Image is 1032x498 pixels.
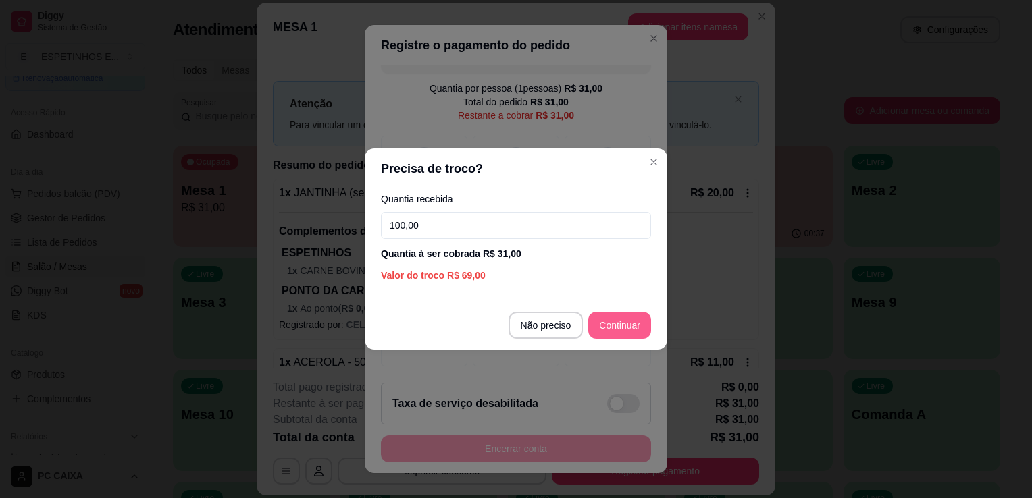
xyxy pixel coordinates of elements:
button: Continuar [588,312,651,339]
label: Quantia recebida [381,194,651,204]
button: Não preciso [509,312,584,339]
header: Precisa de troco? [365,148,667,189]
button: Close [643,151,665,173]
div: Quantia à ser cobrada R$ 31,00 [381,247,651,260]
div: Valor do troco R$ 69,00 [381,269,651,282]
